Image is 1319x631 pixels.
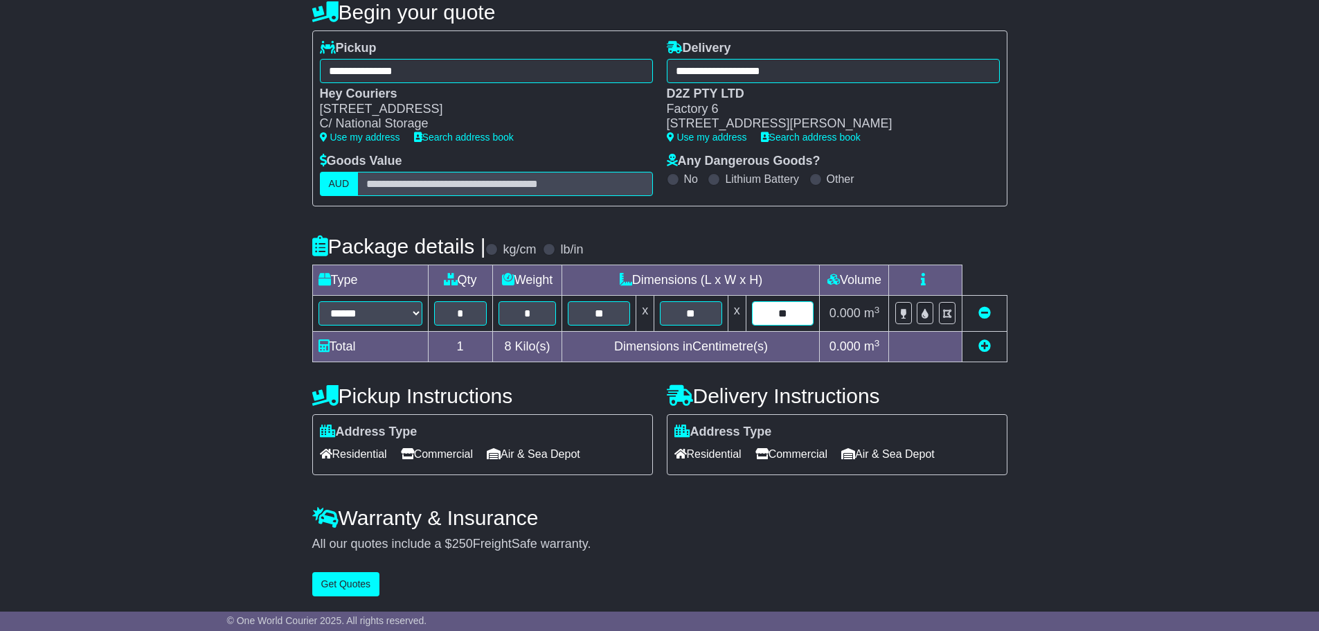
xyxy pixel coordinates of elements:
td: Volume [820,265,889,296]
a: Use my address [667,132,747,143]
td: Qty [428,265,492,296]
h4: Delivery Instructions [667,384,1007,407]
span: m [864,339,880,353]
td: Total [312,332,428,362]
span: Commercial [755,443,827,465]
span: 8 [504,339,511,353]
span: Residential [320,443,387,465]
a: Search address book [414,132,514,143]
h4: Warranty & Insurance [312,506,1007,529]
label: No [684,172,698,186]
span: Air & Sea Depot [487,443,580,465]
span: 250 [452,537,473,551]
a: Use my address [320,132,400,143]
label: Other [827,172,854,186]
label: lb/in [560,242,583,258]
td: Type [312,265,428,296]
h4: Package details | [312,235,486,258]
span: Residential [674,443,742,465]
label: Address Type [320,425,418,440]
td: Dimensions in Centimetre(s) [562,332,820,362]
a: Search address book [761,132,861,143]
td: Kilo(s) [492,332,562,362]
td: x [636,296,654,332]
a: Add new item [978,339,991,353]
td: 1 [428,332,492,362]
label: AUD [320,172,359,196]
span: m [864,306,880,320]
label: kg/cm [503,242,536,258]
sup: 3 [874,338,880,348]
label: Delivery [667,41,731,56]
div: Factory 6 [667,102,986,117]
label: Address Type [674,425,772,440]
div: Hey Couriers [320,87,639,102]
a: Remove this item [978,306,991,320]
sup: 3 [874,305,880,315]
span: © One World Courier 2025. All rights reserved. [227,615,427,626]
td: x [728,296,746,332]
div: All our quotes include a $ FreightSafe warranty. [312,537,1007,552]
label: Pickup [320,41,377,56]
td: Dimensions (L x W x H) [562,265,820,296]
h4: Pickup Instructions [312,384,653,407]
div: [STREET_ADDRESS] [320,102,639,117]
label: Goods Value [320,154,402,169]
span: 0.000 [829,339,861,353]
div: [STREET_ADDRESS][PERSON_NAME] [667,116,986,132]
span: Air & Sea Depot [841,443,935,465]
div: D2Z PTY LTD [667,87,986,102]
label: Any Dangerous Goods? [667,154,820,169]
button: Get Quotes [312,572,380,596]
div: C/ National Storage [320,116,639,132]
td: Weight [492,265,562,296]
h4: Begin your quote [312,1,1007,24]
label: Lithium Battery [725,172,799,186]
span: 0.000 [829,306,861,320]
span: Commercial [401,443,473,465]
